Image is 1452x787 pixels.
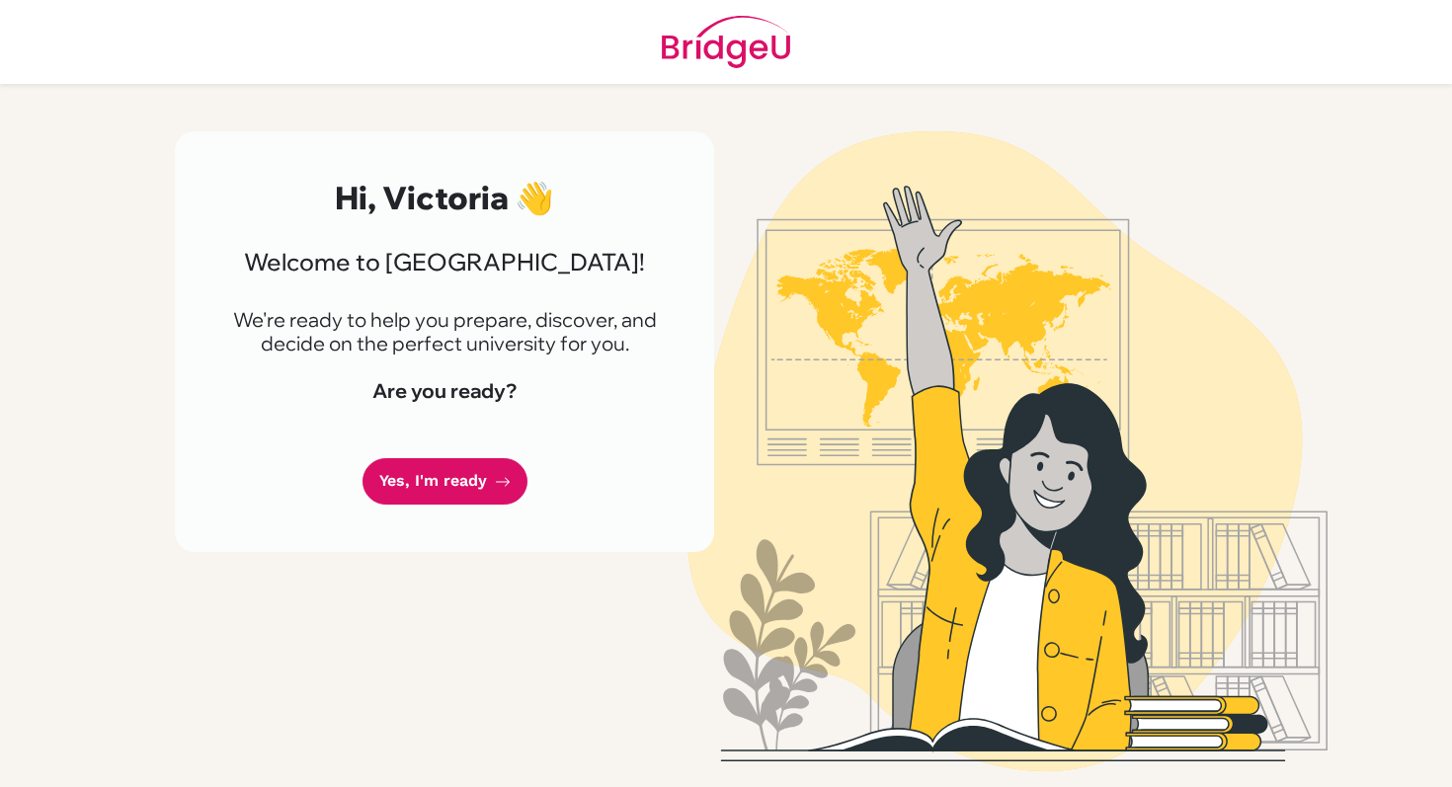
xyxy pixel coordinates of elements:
[222,248,667,276] h3: Welcome to [GEOGRAPHIC_DATA]!
[222,308,667,355] p: We're ready to help you prepare, discover, and decide on the perfect university for you.
[222,379,667,403] h4: Are you ready?
[363,458,527,505] a: Yes, I'm ready
[222,179,667,216] h2: Hi, Victoria 👋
